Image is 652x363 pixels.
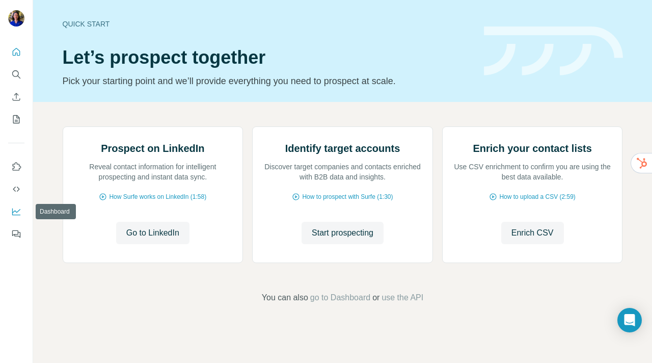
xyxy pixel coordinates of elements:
[8,180,24,198] button: Use Surfe API
[8,225,24,243] button: Feedback
[473,141,591,155] h2: Enrich your contact lists
[63,74,472,88] p: Pick your starting point and we’ll provide everything you need to prospect at scale.
[8,43,24,61] button: Quick start
[63,47,472,68] h1: Let’s prospect together
[262,292,308,304] span: You can also
[302,192,393,201] span: How to prospect with Surfe (1:30)
[8,202,24,221] button: Dashboard
[372,292,379,304] span: or
[8,88,24,106] button: Enrich CSV
[109,192,206,201] span: How Surfe works on LinkedIn (1:58)
[63,19,472,29] div: Quick start
[511,227,554,239] span: Enrich CSV
[8,65,24,84] button: Search
[116,222,189,244] button: Go to LinkedIn
[8,10,24,27] img: Avatar
[484,27,623,76] img: banner
[285,141,400,155] h2: Identify target accounts
[310,292,370,304] button: go to Dashboard
[263,162,422,182] p: Discover target companies and contacts enriched with B2B data and insights.
[617,308,642,332] div: Open Intercom Messenger
[126,227,179,239] span: Go to LinkedIn
[73,162,233,182] p: Reveal contact information for intelligent prospecting and instant data sync.
[312,227,373,239] span: Start prospecting
[499,192,575,201] span: How to upload a CSV (2:59)
[8,158,24,176] button: Use Surfe on LinkedIn
[501,222,564,244] button: Enrich CSV
[8,110,24,128] button: My lists
[382,292,423,304] button: use the API
[302,222,384,244] button: Start prospecting
[453,162,612,182] p: Use CSV enrichment to confirm you are using the best data available.
[101,141,204,155] h2: Prospect on LinkedIn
